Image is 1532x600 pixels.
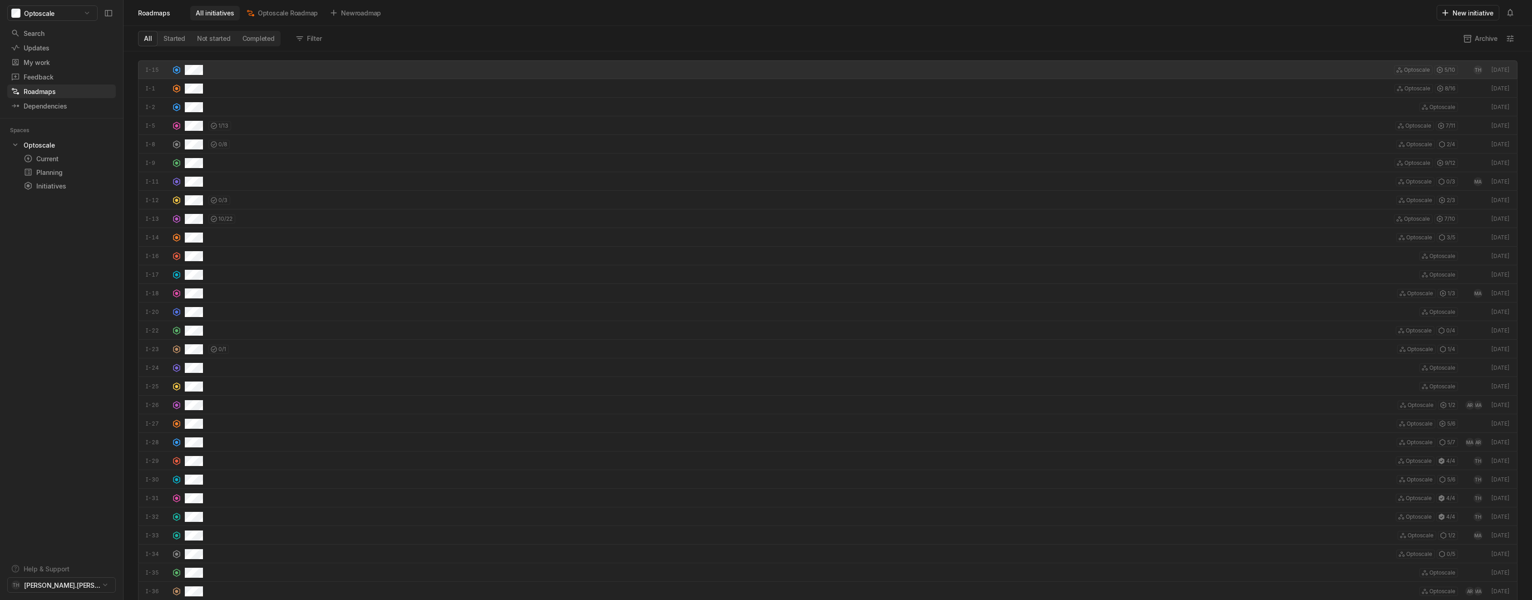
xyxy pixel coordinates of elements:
span: Optoscale [1429,587,1455,595]
button: All initiatives [190,6,240,20]
a: Optoscale [7,139,116,151]
div: I-28 [146,438,168,446]
div: I-13 [146,215,168,223]
a: I-27Optoscale5/6[DATE] [138,414,1517,433]
span: Optoscale [1429,103,1455,111]
a: Current [20,152,116,165]
div: Search [11,29,112,38]
a: I-17Optoscale[DATE] [138,265,1517,284]
span: Optoscale Roadmap [258,8,318,18]
div: I-30 [146,476,168,484]
span: 0 / 3 [218,196,227,204]
span: Optoscale [1406,494,1432,502]
div: I-23 [146,345,168,353]
span: [PERSON_NAME].[PERSON_NAME] [24,580,101,590]
div: [DATE] [1490,438,1510,446]
div: I-18Optoscale1/3MA[DATE] [138,284,1517,302]
div: My work [11,58,112,67]
div: [DATE] [1490,550,1510,558]
span: Optoscale [1406,178,1432,186]
a: I-34Optoscale0/5[DATE] [138,545,1517,563]
div: Current [24,154,112,164]
div: I-18 [146,289,168,298]
div: I-16 [146,252,168,260]
a: I-80/8Optoscale2/4[DATE] [138,135,1517,154]
button: All [138,31,158,46]
span: Optoscale [1407,345,1433,353]
span: Optoscale [1407,438,1433,446]
span: MA [1474,401,1481,410]
div: I-35 [146,569,168,577]
div: Feedback [11,72,112,82]
div: 0 / 5 [1437,550,1458,559]
div: I-12 [146,196,168,204]
span: Optoscale [1405,122,1431,130]
a: I-9Optoscale9/12[DATE] [138,154,1517,172]
a: My work [7,55,116,69]
div: 2 / 4 [1437,140,1458,149]
div: I-16Optoscale[DATE] [138,247,1517,265]
div: Initiatives [24,181,112,191]
a: Roadmaps [7,84,116,98]
button: New initiative [1437,5,1499,20]
div: I-11 [146,178,168,186]
div: I-29 [146,457,168,465]
div: [DATE] [1490,587,1510,595]
span: Optoscale [1429,308,1455,316]
div: [DATE] [1490,569,1510,577]
div: I-32Optoscale4/4TH[DATE] [138,507,1517,526]
span: MA [1474,531,1481,540]
a: I-33Optoscale1/2MA[DATE] [138,526,1517,545]
span: Optoscale [1404,66,1430,74]
span: 0 / 1 [218,345,226,353]
div: I-34 [146,550,168,558]
span: AR [1467,401,1473,410]
a: I-2Optoscale[DATE] [138,98,1517,116]
div: [DATE] [1490,457,1510,465]
span: Optoscale [1429,252,1455,260]
div: [DATE] [1490,122,1510,130]
a: I-31Optoscale4/4TH[DATE] [138,489,1517,507]
div: [DATE] [1490,159,1510,167]
button: Filter [292,31,327,46]
div: I-32 [146,513,168,521]
span: 10 / 22 [218,215,232,223]
div: [DATE] [1490,401,1510,409]
div: [DATE] [1490,215,1510,223]
span: MA [1474,177,1481,186]
button: Archive [1459,31,1503,46]
div: I-24Optoscale[DATE] [138,358,1517,377]
div: I-20Optoscale[DATE] [138,302,1517,321]
div: [DATE] [1490,233,1510,242]
div: Updates [11,43,112,53]
div: [DATE] [1490,494,1510,502]
span: TH [1475,456,1481,466]
button: Optoscale [7,5,98,21]
a: I-29Optoscale4/4TH[DATE] [138,451,1517,470]
div: I-27 [146,420,168,428]
div: 1 / 2 [1438,401,1458,410]
div: I-25 [146,382,168,391]
span: Optoscale [1407,420,1433,428]
div: I-24 [146,364,168,372]
div: [DATE] [1490,382,1510,391]
div: 4 / 4 [1436,456,1458,466]
div: I-2 [146,103,168,111]
span: Optoscale [1406,196,1432,204]
div: 1 / 3 [1438,289,1458,298]
div: [DATE] [1490,345,1510,353]
a: I-14Optoscale3/5[DATE] [138,228,1517,247]
div: I-1 [146,84,168,93]
a: I-11Optoscale0/3MA[DATE] [138,172,1517,191]
div: I-230/1Optoscale1/4[DATE] [138,340,1517,358]
div: [DATE] [1490,103,1510,111]
span: Optoscale [1429,382,1455,391]
a: Dependencies [7,99,116,113]
span: All initiatives [196,8,234,18]
div: [DATE] [1490,196,1510,204]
